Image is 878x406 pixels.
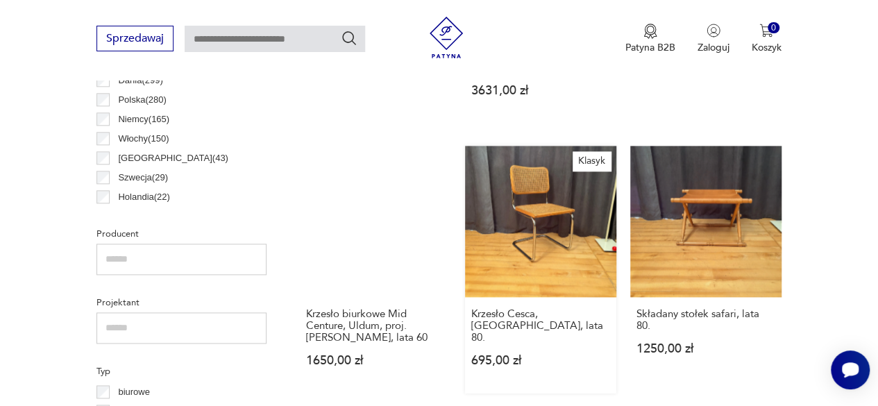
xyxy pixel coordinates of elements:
p: Włochy ( 150 ) [118,131,169,146]
a: Sprzedawaj [96,35,174,44]
p: 1250,00 zł [636,343,775,355]
div: 0 [768,22,779,34]
p: 3631,00 zł [471,85,610,96]
a: Ikona medaluPatyna B2B [625,24,675,54]
img: Ikona koszyka [759,24,773,37]
img: Ikona medalu [643,24,657,39]
p: Polska ( 280 ) [118,92,166,108]
h3: Krzesło Cesca, [GEOGRAPHIC_DATA], lata 80. [471,308,610,344]
p: Patyna B2B [625,41,675,54]
p: 695,00 zł [471,355,610,366]
p: 1650,00 zł [306,355,445,366]
p: [GEOGRAPHIC_DATA] ( 43 ) [118,151,228,166]
p: Szwecja ( 29 ) [118,170,168,185]
p: Zaloguj [698,41,729,54]
button: Szukaj [341,30,357,46]
iframe: Smartsupp widget button [831,350,870,389]
img: Ikonka użytkownika [707,24,720,37]
button: Zaloguj [698,24,729,54]
button: 0Koszyk [752,24,782,54]
p: Dania ( 299 ) [118,73,162,88]
h3: Składany stołek safari, lata 80. [636,308,775,332]
p: Niemcy ( 165 ) [118,112,169,127]
a: Składany stołek safari, lata 80.Składany stołek safari, lata 80.1250,00 zł [630,146,782,394]
p: Koszyk [752,41,782,54]
p: Czechy ( 21 ) [118,209,164,224]
p: Typ [96,364,267,379]
p: Projektant [96,295,267,310]
h3: Krzesło biurkowe Mid Centure, Uldum, proj. [PERSON_NAME], lata 60 [306,308,445,344]
a: Krzesło biurkowe Mid Centure, Uldum, proj. J. Andersen, Dania, lata 60Krzesło biurkowe Mid Centur... [300,146,451,394]
button: Patyna B2B [625,24,675,54]
p: Holandia ( 22 ) [118,189,169,205]
p: biurowe [118,384,150,400]
a: KlasykKrzesło Cesca, Włochy, lata 80.Krzesło Cesca, [GEOGRAPHIC_DATA], lata 80.695,00 zł [465,146,616,394]
img: Patyna - sklep z meblami i dekoracjami vintage [425,17,467,58]
p: Producent [96,226,267,242]
button: Sprzedawaj [96,26,174,51]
